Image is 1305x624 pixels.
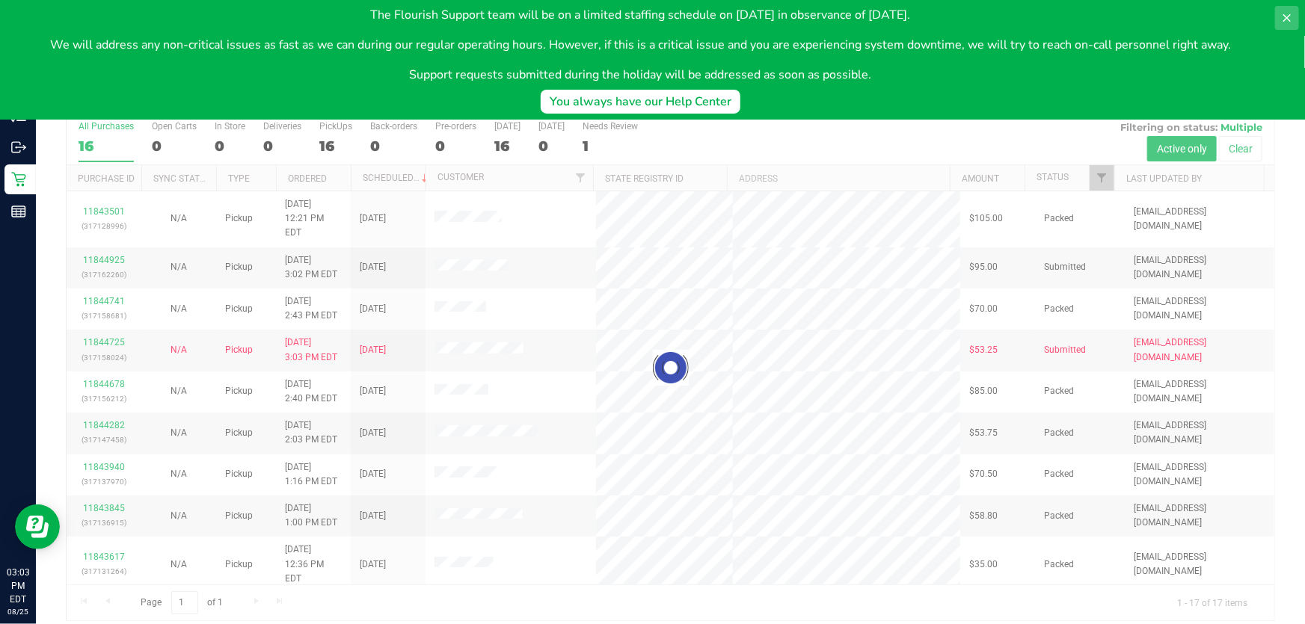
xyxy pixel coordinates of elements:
inline-svg: Reports [11,204,26,219]
p: We will address any non-critical issues as fast as we can during our regular operating hours. How... [50,36,1231,54]
inline-svg: Outbound [11,140,26,155]
p: The Flourish Support team will be on a limited staffing schedule on [DATE] in observance of [DATE]. [50,6,1231,24]
inline-svg: Retail [11,172,26,187]
iframe: Resource center [15,504,60,549]
p: 08/25 [7,606,29,617]
p: Support requests submitted during the holiday will be addressed as soon as possible. [50,66,1231,84]
p: 03:03 PM EDT [7,566,29,606]
div: You always have our Help Center [550,93,731,111]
